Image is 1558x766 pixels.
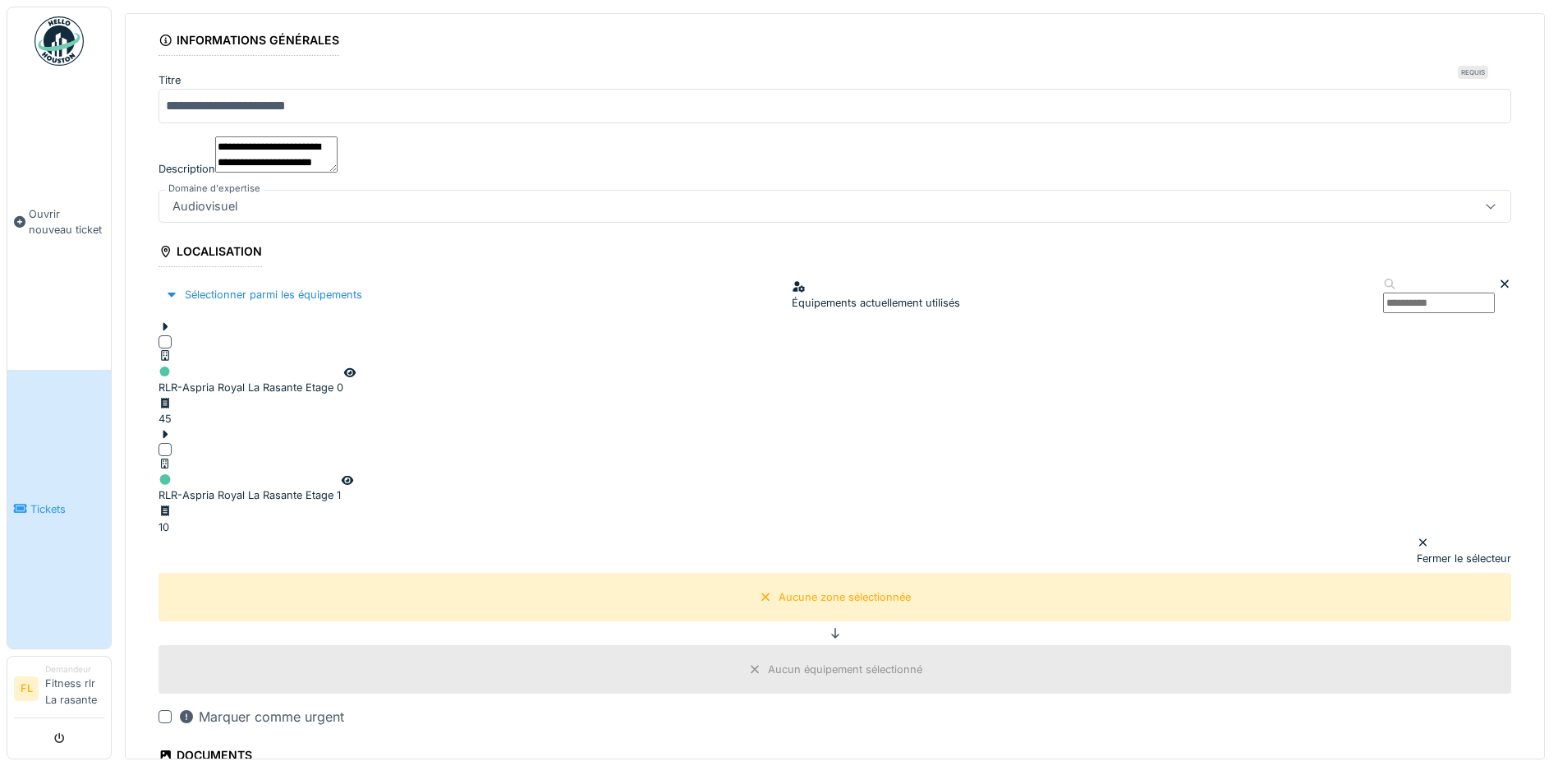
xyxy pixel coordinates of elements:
div: 45 [159,411,178,427]
li: FL [14,676,39,701]
label: Domaine d'expertise [165,182,264,196]
div: Informations générales [159,28,339,56]
div: Demandeur [45,663,104,676]
div: Fermer le sélecteur [1417,535,1511,566]
div: Audiovisuel [166,197,244,215]
div: RLR-Aspria Royal La Rasante Etage 0 [159,348,343,396]
div: Marquer comme urgent [178,707,344,727]
div: Aucun équipement sélectionné [768,662,922,677]
div: RLR-Aspria Royal La Rasante Etage 1 [159,456,341,504]
div: 10 [159,519,178,535]
label: Description [159,161,215,177]
a: Ouvrir nouveau ticket [7,75,111,370]
div: Aucune zone sélectionnée [779,589,911,605]
div: Requis [1458,66,1488,79]
div: Équipements actuellement utilisés [792,279,960,311]
li: Fitness rlr La rasante [45,663,104,714]
span: Ouvrir nouveau ticket [29,206,104,238]
div: Sélectionner parmi les équipements [159,284,369,306]
a: Tickets [7,370,111,648]
a: FL DemandeurFitness rlr La rasante [14,663,104,718]
img: Badge_color-CXgf-gQk.svg [34,16,84,66]
span: Tickets [30,501,104,517]
div: Localisation [159,239,262,267]
label: Titre [159,72,181,88]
